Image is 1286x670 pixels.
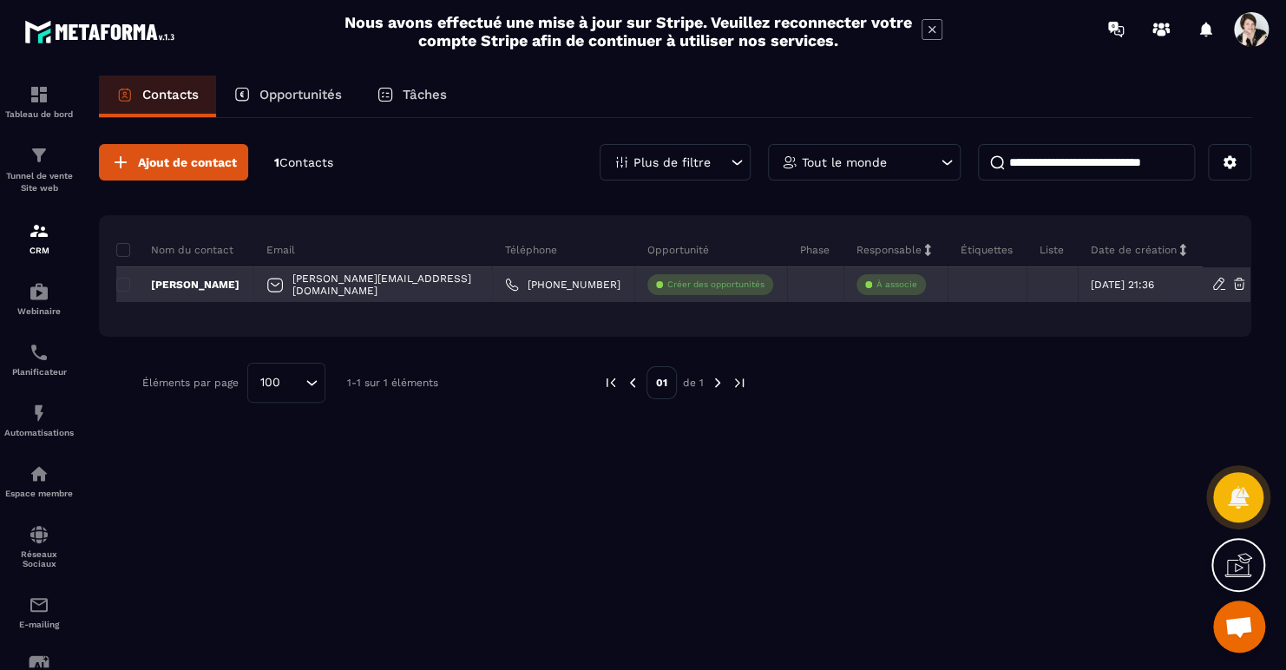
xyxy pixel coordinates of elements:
p: CRM [4,246,74,255]
span: 100 [254,373,286,392]
img: next [732,375,747,391]
p: Tunnel de vente Site web [4,170,74,194]
p: Date de création [1091,243,1177,257]
p: Phase [800,243,830,257]
p: Téléphone [505,243,557,257]
img: formation [29,220,49,241]
img: formation [29,84,49,105]
p: Planificateur [4,367,74,377]
img: social-network [29,524,49,545]
p: Tout le monde [802,156,887,168]
input: Search for option [286,373,301,392]
a: Tâches [359,76,464,117]
img: prev [625,375,640,391]
a: formationformationTableau de bord [4,71,74,132]
p: 1-1 sur 1 éléments [347,377,438,389]
img: logo [24,16,180,48]
a: automationsautomationsWebinaire [4,268,74,329]
h2: Nous avons effectué une mise à jour sur Stripe. Veuillez reconnecter votre compte Stripe afin de ... [344,13,913,49]
p: E-mailing [4,620,74,629]
p: de 1 [683,376,704,390]
div: Search for option [247,363,325,403]
a: social-networksocial-networkRéseaux Sociaux [4,511,74,581]
p: Email [266,243,295,257]
p: [PERSON_NAME] [116,278,239,292]
img: automations [29,403,49,424]
img: formation [29,145,49,166]
p: Opportunité [647,243,709,257]
p: Webinaire [4,306,74,316]
p: Espace membre [4,489,74,498]
p: Plus de filtre [633,156,711,168]
a: emailemailE-mailing [4,581,74,642]
span: Ajout de contact [138,154,237,171]
a: Contacts [99,76,216,117]
button: Ajout de contact [99,144,248,181]
p: Étiquettes [961,243,1013,257]
a: automationsautomationsAutomatisations [4,390,74,450]
p: Créer des opportunités [667,279,764,291]
a: schedulerschedulerPlanificateur [4,329,74,390]
p: Tâches [403,87,447,102]
img: scheduler [29,342,49,363]
img: prev [603,375,619,391]
p: Éléments par page [142,377,239,389]
p: Opportunités [259,87,342,102]
img: automations [29,281,49,302]
p: Automatisations [4,428,74,437]
p: Contacts [142,87,199,102]
p: 1 [274,154,333,171]
p: 01 [646,366,677,399]
a: Opportunités [216,76,359,117]
p: Liste [1040,243,1064,257]
div: Ouvrir le chat [1213,601,1265,653]
a: formationformationCRM [4,207,74,268]
a: [PHONE_NUMBER] [505,278,620,292]
img: next [710,375,725,391]
a: automationsautomationsEspace membre [4,450,74,511]
span: Contacts [279,155,333,169]
p: Nom du contact [116,243,233,257]
p: Tableau de bord [4,109,74,119]
p: [DATE] 21:36 [1091,279,1154,291]
a: formationformationTunnel de vente Site web [4,132,74,207]
img: email [29,594,49,615]
p: À associe [876,279,917,291]
p: Réseaux Sociaux [4,549,74,568]
img: automations [29,463,49,484]
p: Responsable [856,243,922,257]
